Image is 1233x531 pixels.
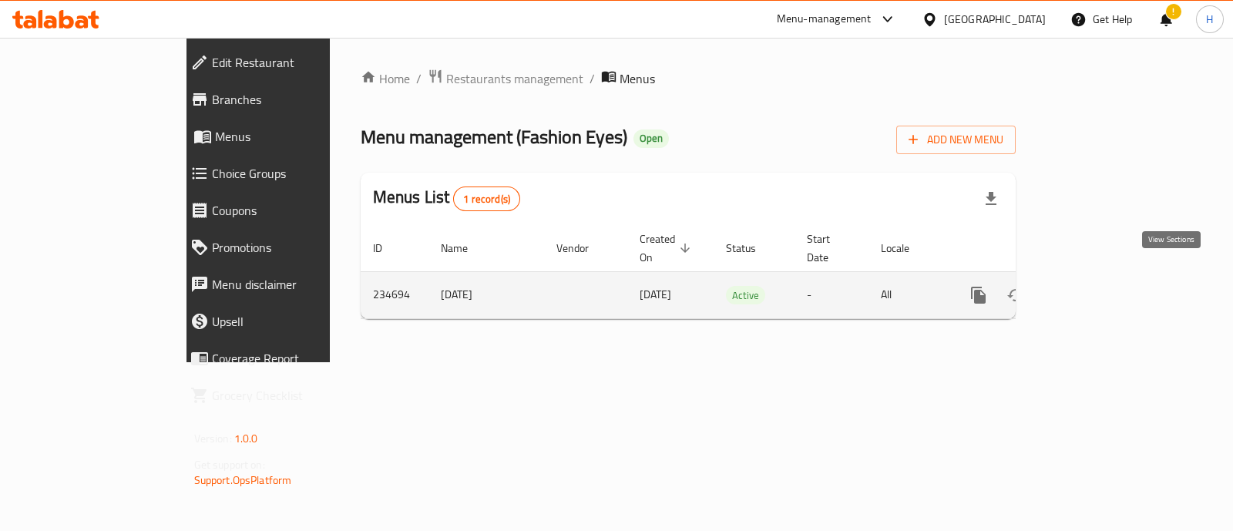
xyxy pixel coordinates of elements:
span: Name [441,239,488,257]
div: Total records count [453,187,520,211]
span: Start Date [807,230,850,267]
span: Menu management ( Fashion Eyes ) [361,119,627,154]
a: Menus [178,118,392,155]
h2: Menus List [373,186,520,211]
a: Branches [178,81,392,118]
button: more [960,277,997,314]
td: - [795,271,868,318]
span: H [1206,11,1213,28]
span: Menus [215,127,380,146]
span: Get support on: [194,455,265,475]
span: Choice Groups [212,164,380,183]
div: [GEOGRAPHIC_DATA] [944,11,1046,28]
a: Grocery Checklist [178,377,392,414]
div: Open [633,129,669,148]
th: Actions [948,225,1120,272]
a: Coverage Report [178,340,392,377]
span: Add New Menu [909,130,1003,150]
span: Grocery Checklist [212,386,380,405]
span: Active [726,287,765,304]
a: Choice Groups [178,155,392,192]
a: Promotions [178,229,392,266]
button: Add New Menu [896,126,1016,154]
span: 1 record(s) [454,192,519,207]
span: Created On [640,230,695,267]
span: Open [633,132,669,145]
span: Menus [620,69,655,88]
span: Version: [194,428,232,449]
button: Change Status [997,277,1034,314]
span: 1.0.0 [234,428,258,449]
a: Support.OpsPlatform [194,470,292,490]
div: Menu-management [777,10,872,29]
div: Export file [973,180,1010,217]
span: Edit Restaurant [212,53,380,72]
span: Coupons [212,201,380,220]
a: Edit Restaurant [178,44,392,81]
a: Coupons [178,192,392,229]
span: Vendor [556,239,609,257]
span: ID [373,239,402,257]
span: Upsell [212,312,380,331]
span: Coverage Report [212,349,380,368]
span: Branches [212,90,380,109]
td: [DATE] [428,271,544,318]
li: / [416,69,422,88]
span: Locale [881,239,929,257]
li: / [590,69,595,88]
nav: breadcrumb [361,69,1016,89]
span: Status [726,239,776,257]
td: All [868,271,948,318]
span: Restaurants management [446,69,583,88]
table: enhanced table [361,225,1120,319]
span: Menu disclaimer [212,275,380,294]
td: 234694 [361,271,428,318]
a: Restaurants management [428,69,583,89]
a: Menu disclaimer [178,266,392,303]
div: Active [726,286,765,304]
span: Promotions [212,238,380,257]
a: Upsell [178,303,392,340]
span: [DATE] [640,284,671,304]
